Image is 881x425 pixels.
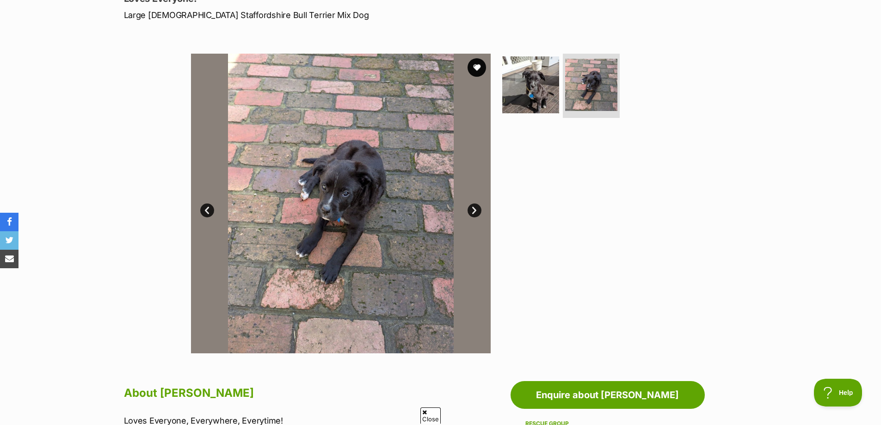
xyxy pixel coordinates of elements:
span: Close [420,407,441,424]
p: Large [DEMOGRAPHIC_DATA] Staffordshire Bull Terrier Mix Dog [124,9,515,21]
a: Enquire about [PERSON_NAME] [511,381,705,409]
img: Photo of Ollie [565,59,617,111]
a: Next [468,203,481,217]
img: Photo of Ollie [502,56,559,113]
button: favourite [468,58,486,77]
img: Photo of Ollie [191,54,491,353]
iframe: Help Scout Beacon - Open [814,379,863,407]
a: Prev [200,203,214,217]
h2: About [PERSON_NAME] [124,383,506,403]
